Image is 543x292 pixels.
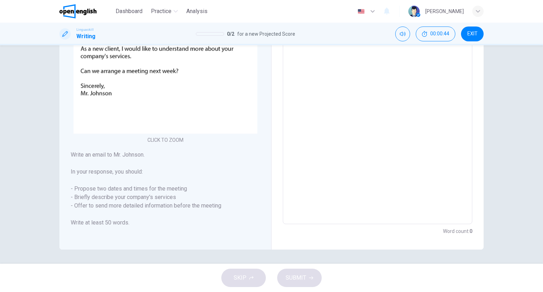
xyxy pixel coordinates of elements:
[461,27,484,41] button: EXIT
[443,227,472,235] h6: Word count :
[408,6,420,17] img: Profile picture
[183,5,210,18] button: Analysis
[467,31,478,37] span: EXIT
[76,27,94,32] span: Linguaskill
[59,4,97,18] img: OpenEnglish logo
[59,4,113,18] a: OpenEnglish logo
[357,9,366,14] img: en
[186,7,208,16] span: Analysis
[237,30,295,38] span: for a new Projected Score
[227,30,234,38] span: 0 / 2
[116,7,142,16] span: Dashboard
[76,32,95,41] h1: Writing
[113,5,145,18] button: Dashboard
[416,27,455,41] button: 00:00:44
[416,27,455,41] div: Hide
[151,7,171,16] span: Practice
[395,27,410,41] div: Mute
[430,31,449,37] span: 00:00:44
[148,5,181,18] button: Practice
[71,151,260,227] h6: Write an email to Mr. Johnson. In your response, you should: - Propose two dates and times for th...
[469,228,472,234] strong: 0
[425,7,464,16] div: [PERSON_NAME]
